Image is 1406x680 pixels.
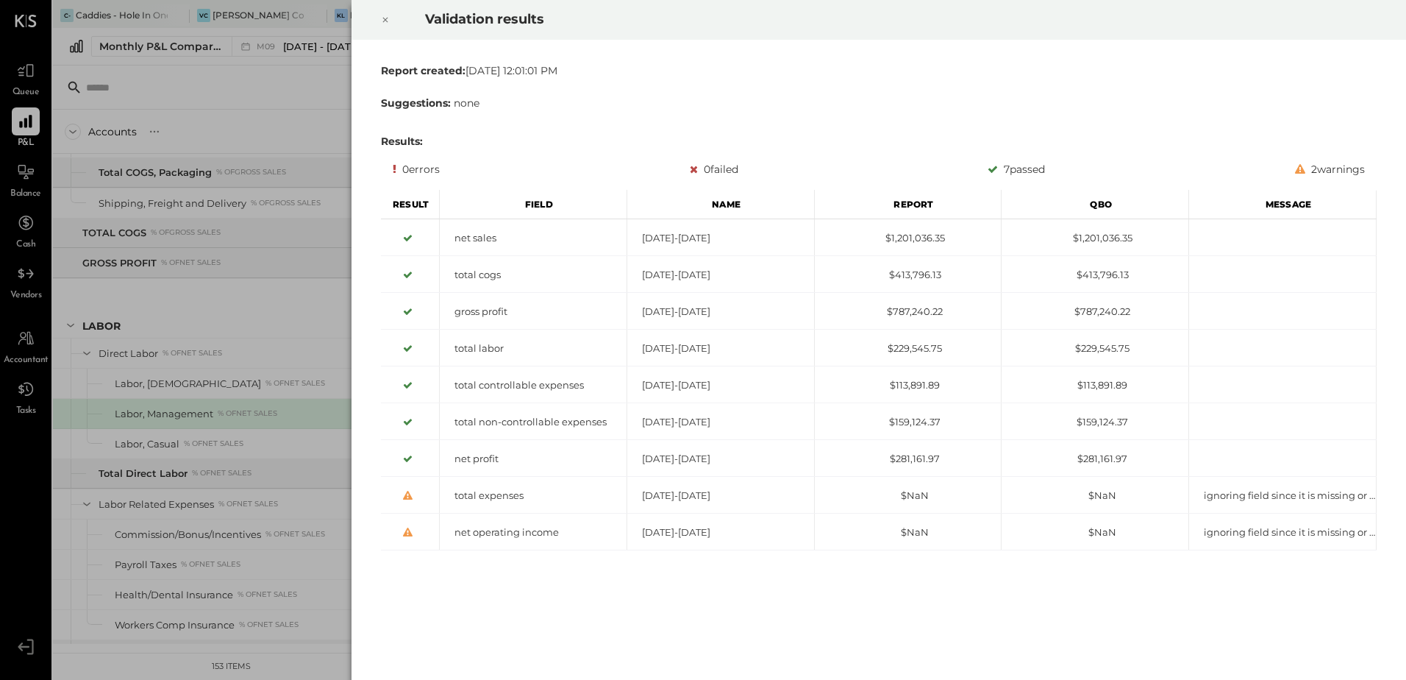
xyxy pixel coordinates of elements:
[1002,452,1188,466] div: $281,161.97
[815,231,1002,245] div: $1,201,036.35
[440,378,627,392] div: total controllable expenses
[440,341,627,355] div: total labor
[381,190,440,219] div: Result
[1002,489,1188,503] div: $NaN
[690,160,738,178] div: 0 failed
[627,341,814,355] div: [DATE]-[DATE]
[815,452,1002,466] div: $281,161.97
[627,231,814,245] div: [DATE]-[DATE]
[815,305,1002,319] div: $787,240.22
[393,160,440,178] div: 0 errors
[381,96,451,110] b: Suggestions:
[815,489,1002,503] div: $NaN
[1002,341,1188,355] div: $229,545.75
[627,190,815,219] div: Name
[440,305,627,319] div: gross profit
[627,378,814,392] div: [DATE]-[DATE]
[440,525,627,539] div: net operating income
[1189,190,1377,219] div: Message
[425,1,1210,38] h2: Validation results
[1189,489,1376,503] div: ignoring field since it is missing or hidden from report
[1002,378,1188,392] div: $113,891.89
[815,525,1002,539] div: $NaN
[440,231,627,245] div: net sales
[440,452,627,466] div: net profit
[1002,305,1188,319] div: $787,240.22
[815,415,1002,429] div: $159,124.37
[988,160,1045,178] div: 7 passed
[1002,525,1188,539] div: $NaN
[815,378,1002,392] div: $113,891.89
[627,305,814,319] div: [DATE]-[DATE]
[1002,190,1189,219] div: Qbo
[381,135,423,148] b: Results:
[440,190,627,219] div: Field
[381,64,465,77] b: Report created:
[440,489,627,503] div: total expenses
[454,96,479,110] span: none
[627,268,814,282] div: [DATE]-[DATE]
[627,525,814,539] div: [DATE]-[DATE]
[1189,525,1376,539] div: ignoring field since it is missing or hidden from report
[815,190,1002,219] div: Report
[627,452,814,466] div: [DATE]-[DATE]
[381,63,1377,78] div: [DATE] 12:01:01 PM
[440,415,627,429] div: total non-controllable expenses
[1002,231,1188,245] div: $1,201,036.35
[1295,160,1365,178] div: 2 warnings
[627,489,814,503] div: [DATE]-[DATE]
[815,341,1002,355] div: $229,545.75
[627,415,814,429] div: [DATE]-[DATE]
[1002,415,1188,429] div: $159,124.37
[1002,268,1188,282] div: $413,796.13
[440,268,627,282] div: total cogs
[815,268,1002,282] div: $413,796.13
